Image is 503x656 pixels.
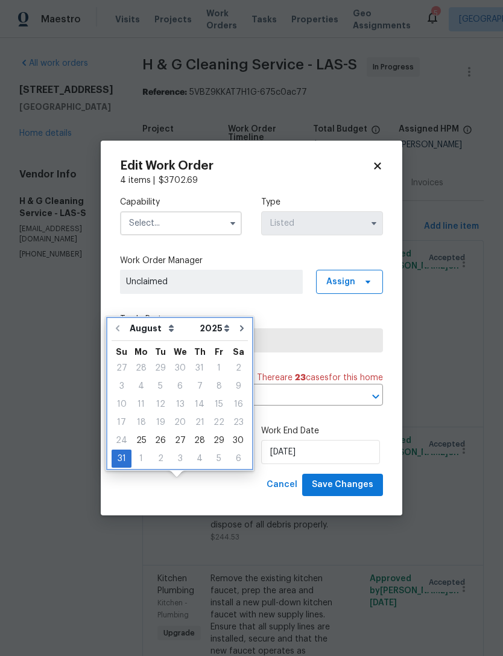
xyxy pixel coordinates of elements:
input: M/D/YYYY [261,440,380,464]
div: Sat Aug 16 2025 [229,395,248,413]
div: Sun Aug 17 2025 [112,413,131,431]
div: 21 [190,414,209,431]
div: 15 [209,396,229,413]
div: 13 [170,396,190,413]
abbr: Tuesday [155,348,166,356]
div: Sat Aug 02 2025 [229,359,248,377]
div: Fri Aug 22 2025 [209,413,229,431]
div: 28 [131,360,151,377]
div: Wed Aug 20 2025 [170,413,190,431]
button: Go to previous month [109,316,127,340]
abbr: Saturday [233,348,244,356]
div: Tue Aug 19 2025 [151,413,170,431]
div: Sat Aug 30 2025 [229,431,248,450]
div: 11 [131,396,151,413]
div: Fri Aug 29 2025 [209,431,229,450]
div: 17 [112,414,131,431]
div: Sat Aug 09 2025 [229,377,248,395]
abbr: Thursday [194,348,206,356]
div: Wed Jul 30 2025 [170,359,190,377]
div: Tue Aug 12 2025 [151,395,170,413]
div: 6 [229,450,248,467]
div: Tue Aug 05 2025 [151,377,170,395]
div: Tue Jul 29 2025 [151,359,170,377]
div: 3 [170,450,190,467]
div: Fri Aug 15 2025 [209,395,229,413]
div: Tue Aug 26 2025 [151,431,170,450]
div: Sat Sep 06 2025 [229,450,248,468]
button: Show options [367,216,381,231]
input: Select... [261,211,383,235]
label: Work Order Manager [120,255,383,267]
div: 4 [131,378,151,395]
div: 24 [112,432,131,449]
span: Assign [326,276,355,288]
div: 18 [131,414,151,431]
div: Mon Aug 04 2025 [131,377,151,395]
select: Month [127,319,197,337]
div: Fri Aug 08 2025 [209,377,229,395]
div: 14 [190,396,209,413]
abbr: Wednesday [174,348,187,356]
div: 16 [229,396,248,413]
div: Sun Aug 03 2025 [112,377,131,395]
div: 10 [112,396,131,413]
div: 20 [170,414,190,431]
div: 29 [151,360,170,377]
div: Thu Aug 14 2025 [190,395,209,413]
span: Cancel [267,477,297,492]
div: 4 items | [120,174,383,186]
div: 31 [112,450,131,467]
div: 19 [151,414,170,431]
div: Wed Sep 03 2025 [170,450,190,468]
div: Sun Aug 24 2025 [112,431,131,450]
div: 3 [112,378,131,395]
abbr: Friday [215,348,223,356]
div: 23 [229,414,248,431]
div: 28 [190,432,209,449]
span: Save Changes [312,477,373,492]
div: Wed Aug 13 2025 [170,395,190,413]
div: Thu Aug 21 2025 [190,413,209,431]
div: 2 [229,360,248,377]
div: Fri Aug 01 2025 [209,359,229,377]
abbr: Sunday [116,348,127,356]
span: There are case s for this home [257,372,383,384]
div: 9 [229,378,248,395]
span: Unclaimed [126,276,297,288]
div: Mon Sep 01 2025 [131,450,151,468]
h2: Edit Work Order [120,160,372,172]
div: 30 [170,360,190,377]
div: 29 [209,432,229,449]
div: 31 [190,360,209,377]
div: Thu Sep 04 2025 [190,450,209,468]
div: 22 [209,414,229,431]
div: Mon Jul 28 2025 [131,359,151,377]
div: 8 [209,378,229,395]
div: Thu Jul 31 2025 [190,359,209,377]
div: 30 [229,432,248,449]
div: Mon Aug 18 2025 [131,413,151,431]
div: 2 [151,450,170,467]
div: Tue Sep 02 2025 [151,450,170,468]
div: Mon Aug 25 2025 [131,431,151,450]
span: $ 3702.69 [159,176,198,185]
div: Wed Aug 27 2025 [170,431,190,450]
div: 1 [209,360,229,377]
div: Sun Aug 10 2025 [112,395,131,413]
div: 26 [151,432,170,449]
div: 6 [170,378,190,395]
div: 4 [190,450,209,467]
div: 25 [131,432,151,449]
label: Type [261,196,383,208]
div: Sat Aug 23 2025 [229,413,248,431]
button: Show options [226,216,240,231]
input: Select... [120,211,242,235]
div: 27 [112,360,131,377]
label: Work End Date [261,425,383,437]
abbr: Monday [134,348,148,356]
div: Thu Aug 28 2025 [190,431,209,450]
span: 23 [295,374,306,382]
div: 5 [151,378,170,395]
div: Sun Jul 27 2025 [112,359,131,377]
